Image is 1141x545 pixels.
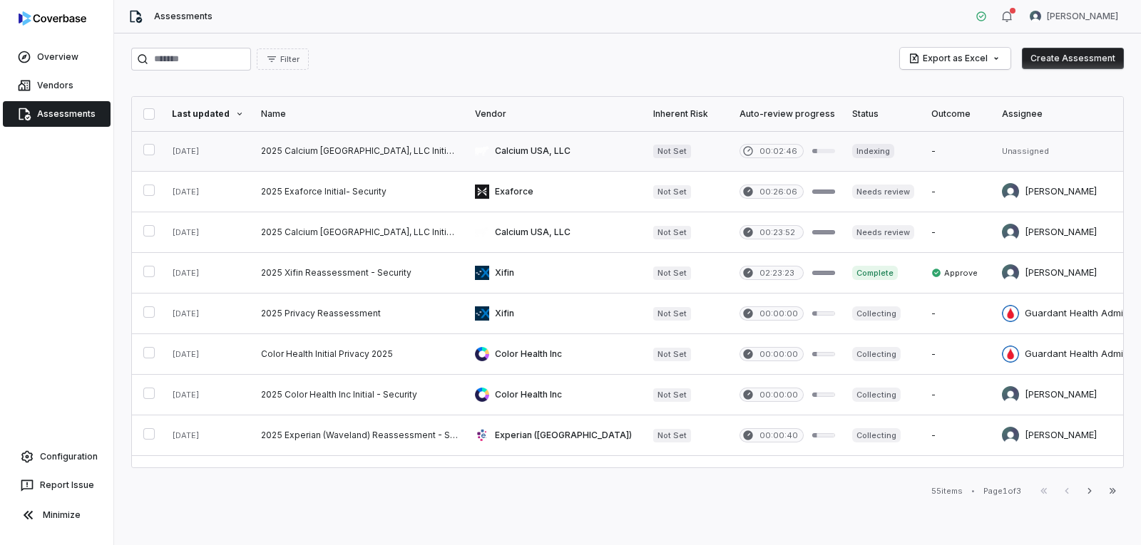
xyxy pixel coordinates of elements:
[923,212,993,253] td: -
[6,444,108,469] a: Configuration
[6,501,108,529] button: Minimize
[923,334,993,375] td: -
[1002,346,1019,363] img: Guardant Health Admin avatar
[1002,108,1129,120] div: Assignee
[3,73,111,98] a: Vendors
[983,486,1021,497] div: Page 1 of 3
[923,294,993,334] td: -
[154,11,213,22] span: Assessments
[280,54,300,65] span: Filter
[740,108,835,120] div: Auto-review progress
[900,48,1010,69] button: Export as Excel
[923,415,993,456] td: -
[931,108,985,120] div: Outcome
[852,108,914,120] div: Status
[1030,11,1041,22] img: Arun Muthu avatar
[40,479,94,491] span: Report Issue
[653,108,722,120] div: Inherent Risk
[37,80,73,91] span: Vendors
[1002,386,1019,403] img: Arun Muthu avatar
[1002,183,1019,200] img: Arun Muthu avatar
[172,108,244,120] div: Last updated
[37,108,96,120] span: Assessments
[1022,48,1124,69] button: Create Assessment
[3,44,111,70] a: Overview
[1002,264,1019,281] img: Arun Muthu avatar
[257,48,309,70] button: Filter
[6,472,108,498] button: Report Issue
[1002,224,1019,241] img: Arun Muthu avatar
[40,451,98,462] span: Configuration
[923,131,993,172] td: -
[923,172,993,212] td: -
[37,51,78,63] span: Overview
[1002,305,1019,322] img: Guardant Health Admin avatar
[475,108,636,120] div: Vendor
[1002,427,1019,444] img: Arun Muthu avatar
[1021,6,1127,27] button: Arun Muthu avatar[PERSON_NAME]
[19,11,86,26] img: logo-D7KZi-bG.svg
[923,375,993,415] td: -
[971,486,975,496] div: •
[931,486,963,497] div: 55 items
[261,108,458,120] div: Name
[3,101,111,127] a: Assessments
[43,509,81,521] span: Minimize
[1047,11,1118,22] span: [PERSON_NAME]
